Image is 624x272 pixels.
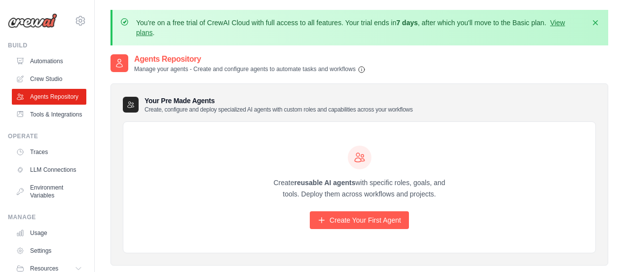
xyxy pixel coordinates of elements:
[12,180,86,203] a: Environment Variables
[265,177,454,200] p: Create with specific roles, goals, and tools. Deploy them across workflows and projects.
[8,132,86,140] div: Operate
[12,144,86,160] a: Traces
[145,106,413,114] p: Create, configure and deploy specialized AI agents with custom roles and capabilities across your...
[12,89,86,105] a: Agents Repository
[8,213,86,221] div: Manage
[12,243,86,259] a: Settings
[136,18,585,38] p: You're on a free trial of CrewAI Cloud with full access to all features. Your trial ends in , aft...
[12,107,86,122] a: Tools & Integrations
[294,179,355,187] strong: reusable AI agents
[12,225,86,241] a: Usage
[12,53,86,69] a: Automations
[12,162,86,178] a: LLM Connections
[310,211,409,229] a: Create Your First Agent
[134,53,366,65] h2: Agents Repository
[8,13,57,28] img: Logo
[12,71,86,87] a: Crew Studio
[134,65,366,74] p: Manage your agents - Create and configure agents to automate tasks and workflows
[145,96,413,114] h3: Your Pre Made Agents
[8,41,86,49] div: Build
[396,19,418,27] strong: 7 days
